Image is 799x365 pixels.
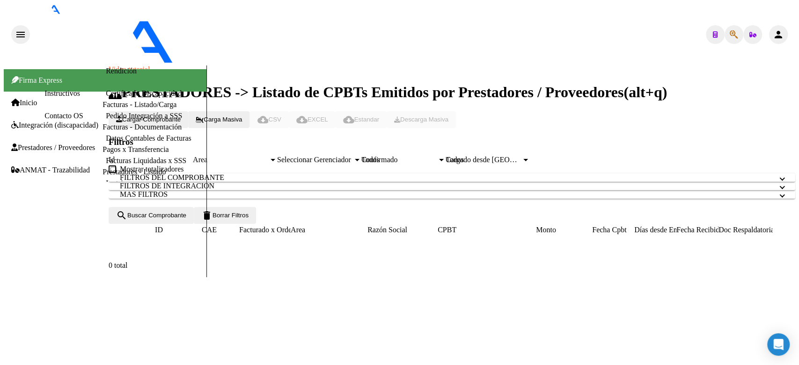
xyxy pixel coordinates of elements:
[120,190,773,199] mat-panel-title: MAS FILTROS
[106,89,182,97] a: Certificado Discapacidad
[592,224,634,236] datatable-header-cell: Fecha Cpbt
[387,115,456,123] app-download-masive: Descarga masiva de comprobantes (adjuntos)
[30,14,252,64] img: Logo SAAS
[394,116,448,123] span: Descarga Masiva
[103,123,182,131] a: Facturas - Documentación
[11,76,62,84] span: Firma Express
[11,166,90,174] a: ANMAT - Trazabilidad
[592,226,626,234] span: Fecha Cpbt
[257,114,268,125] mat-icon: cloud_download
[277,156,353,164] span: Seleccionar Gerenciador
[289,111,336,128] button: EXCEL
[188,111,249,128] button: Carga Masiva
[109,84,623,100] span: PRESTADORES -> Listado de CPBTs Emitidos por Prestadores / Proveedores
[291,224,354,236] datatable-header-cell: Area
[367,224,438,236] datatable-header-cell: Razón Social
[536,226,556,234] span: Monto
[44,112,83,120] a: Contacto OS
[44,89,80,97] a: Instructivos
[11,143,95,152] a: Prestadores / Proveedores
[201,210,213,221] mat-icon: delete
[343,114,354,125] mat-icon: cloud_download
[718,224,775,236] datatable-header-cell: Doc Respaldatoria
[438,224,536,236] datatable-header-cell: CPBT
[202,224,239,236] datatable-header-cell: CAE
[387,111,456,128] button: Descarga Masiva
[103,145,169,153] a: Pagos x Transferencia
[718,226,774,234] span: Doc Respaldatoria
[336,111,387,128] button: Estandar
[767,333,790,356] div: Open Intercom Messenger
[623,84,667,100] span: (alt+q)
[11,121,98,129] a: Integración (discapacidad)
[343,116,379,123] span: Estandar
[676,226,723,234] span: Fecha Recibido
[109,137,795,147] h3: Filtros
[361,156,380,164] span: Todos
[296,114,308,125] mat-icon: cloud_download
[15,29,26,40] mat-icon: menu
[252,57,278,65] span: - OSEN
[120,173,773,182] mat-panel-title: FILTROS DEL COMPROBANTE
[367,226,407,234] span: Razón Social
[296,116,328,123] span: EXCEL
[196,116,242,123] span: Carga Masiva
[109,190,795,199] mat-expansion-panel-header: MAS FILTROS
[676,224,718,236] datatable-header-cell: Fecha Recibido
[201,212,249,219] span: Borrar Filtros
[120,182,773,190] mat-panel-title: FILTROS DE INTEGRACION
[109,182,795,190] mat-expansion-panel-header: FILTROS DE INTEGRACION
[291,226,305,234] span: Area
[257,116,281,123] span: CSV
[239,224,291,236] datatable-header-cell: Facturado x Orden De
[202,226,217,234] span: CAE
[239,226,306,234] span: Facturado x Orden De
[249,111,288,128] button: CSV
[634,224,676,236] datatable-header-cell: Días desde Emisión
[446,156,464,164] span: Todos
[109,261,795,270] div: 0 total
[536,224,592,236] datatable-header-cell: Monto
[11,99,37,107] a: Inicio
[109,173,795,182] mat-expansion-panel-header: FILTROS DEL COMPROBANTE
[438,226,456,234] span: CPBT
[106,67,137,75] a: Rendición
[773,29,784,40] mat-icon: person
[103,100,176,108] a: Facturas - Listado/Carga
[194,207,256,224] button: Borrar Filtros
[634,226,694,234] span: Días desde Emisión
[193,156,269,164] span: Area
